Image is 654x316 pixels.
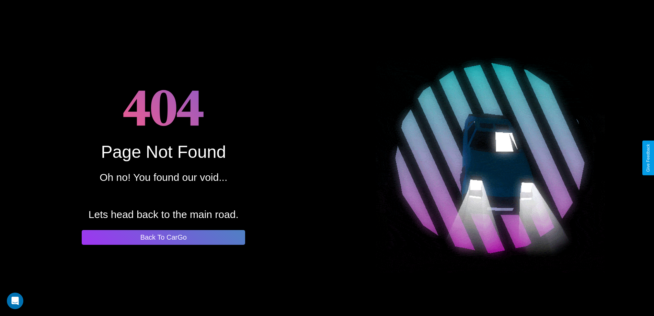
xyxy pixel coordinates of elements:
img: spinning car [376,43,605,273]
button: Back To CarGo [82,230,245,245]
div: Open Intercom Messenger [7,293,23,309]
h1: 404 [123,72,204,142]
p: Oh no! You found our void... Lets head back to the main road. [89,168,239,224]
div: Page Not Found [101,142,226,162]
div: Give Feedback [646,144,651,172]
